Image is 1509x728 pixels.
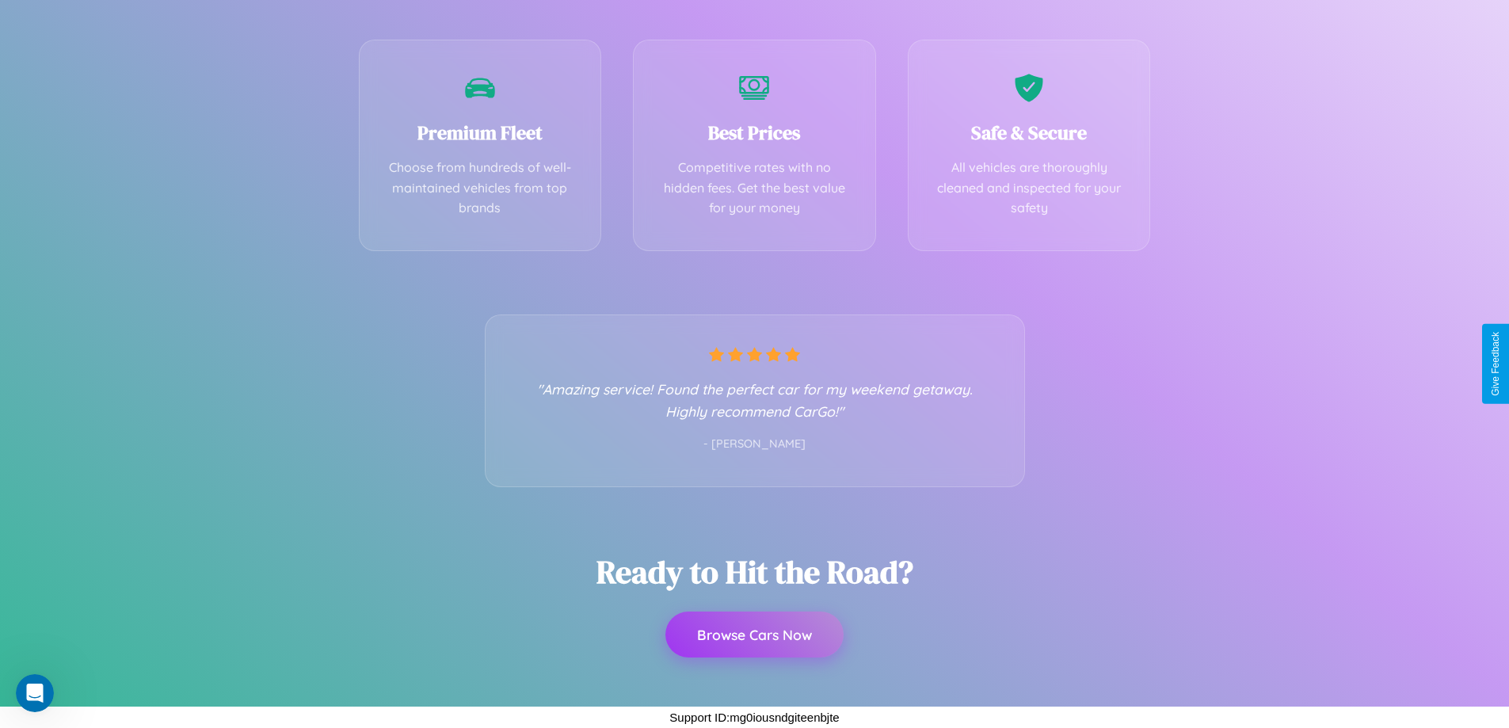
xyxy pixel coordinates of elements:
[669,707,839,728] p: Support ID: mg0iousndgiteenbjte
[16,674,54,712] iframe: Intercom live chat
[517,434,993,455] p: - [PERSON_NAME]
[932,120,1126,146] h3: Safe & Secure
[665,612,844,657] button: Browse Cars Now
[517,378,993,422] p: "Amazing service! Found the perfect car for my weekend getaway. Highly recommend CarGo!"
[657,120,852,146] h3: Best Prices
[383,120,577,146] h3: Premium Fleet
[1490,332,1501,396] div: Give Feedback
[383,158,577,219] p: Choose from hundreds of well-maintained vehicles from top brands
[596,551,913,593] h2: Ready to Hit the Road?
[657,158,852,219] p: Competitive rates with no hidden fees. Get the best value for your money
[932,158,1126,219] p: All vehicles are thoroughly cleaned and inspected for your safety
